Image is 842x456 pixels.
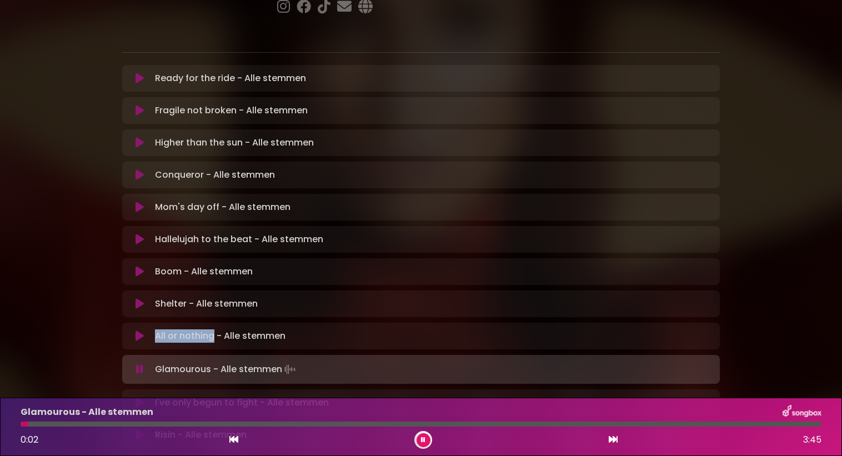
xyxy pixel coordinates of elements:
p: Higher than the sun - Alle stemmen [155,136,314,149]
p: Hallelujah to the beat - Alle stemmen [155,233,323,246]
p: Fragile not broken - Alle stemmen [155,104,308,117]
span: 0:02 [21,433,38,446]
p: All or nothing - Alle stemmen [155,329,285,343]
p: Conqueror - Alle stemmen [155,168,275,182]
p: Ready for the ride - Alle stemmen [155,72,306,85]
img: songbox-logo-white.png [783,405,821,419]
p: I've only begun to fight - Alle stemmen [155,396,329,409]
p: Glamourous - Alle stemmen [155,362,298,377]
img: waveform4.gif [282,362,298,377]
span: 3:45 [803,433,821,447]
p: Boom - Alle stemmen [155,265,253,278]
p: Glamourous - Alle stemmen [21,405,153,419]
p: Mom's day off - Alle stemmen [155,201,290,214]
p: Shelter - Alle stemmen [155,297,258,310]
